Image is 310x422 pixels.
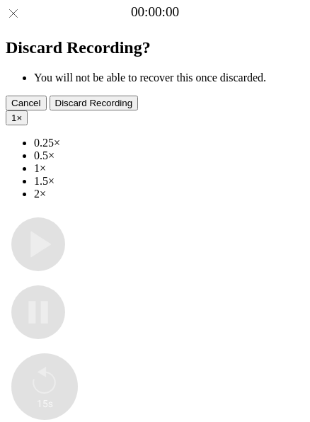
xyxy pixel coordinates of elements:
a: 00:00:00 [131,4,179,20]
li: 1.5× [34,175,304,188]
span: 1 [11,113,16,123]
li: 1× [34,162,304,175]
li: 2× [34,188,304,200]
button: Discard Recording [50,96,139,110]
li: 0.5× [34,149,304,162]
button: Cancel [6,96,47,110]
button: 1× [6,110,28,125]
li: 0.25× [34,137,304,149]
li: You will not be able to recover this once discarded. [34,72,304,84]
h2: Discard Recording? [6,38,304,57]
